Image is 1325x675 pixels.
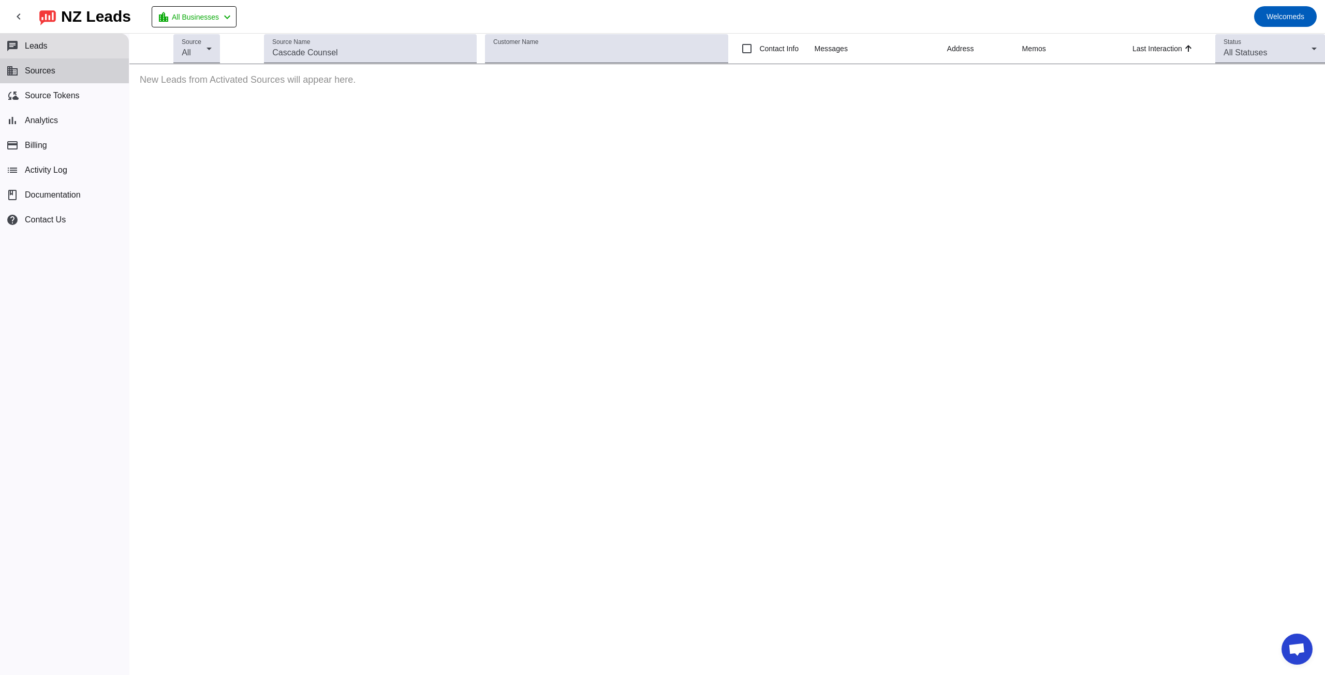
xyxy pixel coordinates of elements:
th: Messages [814,34,947,64]
mat-icon: cloud_sync [6,89,19,102]
button: All Businesses [152,6,237,27]
span: All [182,48,191,57]
input: Cascade Counsel [272,47,468,59]
div: NZ Leads [61,9,131,24]
span: Sources [25,66,55,76]
span: All Statuses [1224,48,1267,57]
mat-icon: payment [6,139,19,152]
mat-icon: chevron_left [12,10,25,23]
mat-icon: chat [6,40,19,52]
mat-icon: help [6,214,19,226]
mat-icon: business [6,65,19,77]
span: All Businesses [172,10,219,24]
span: book [6,189,19,201]
span: Billing [25,141,47,150]
mat-icon: list [6,164,19,176]
button: Welcomeds [1254,6,1317,27]
span: Activity Log [25,166,67,175]
th: Address [947,34,1022,64]
mat-label: Status [1224,39,1241,46]
mat-icon: bar_chart [6,114,19,127]
label: Contact Info [757,43,799,54]
div: Open chat [1282,634,1313,665]
mat-label: Source [182,39,201,46]
mat-icon: location_city [157,11,170,23]
p: New Leads from Activated Sources will appear here. [129,64,1325,96]
span: Analytics [25,116,58,125]
span: Contact Us [25,215,66,224]
mat-icon: chevron_left [221,11,233,23]
span: Documentation [25,190,81,200]
span: Welcome [1267,12,1297,21]
mat-label: Source Name [272,39,310,46]
div: Last Interaction [1132,43,1182,54]
span: Leads [25,41,48,51]
span: ds [1267,9,1304,24]
span: Source Tokens [25,91,80,100]
img: logo [39,8,56,25]
th: Memos [1022,34,1132,64]
mat-label: Customer Name [493,39,538,46]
